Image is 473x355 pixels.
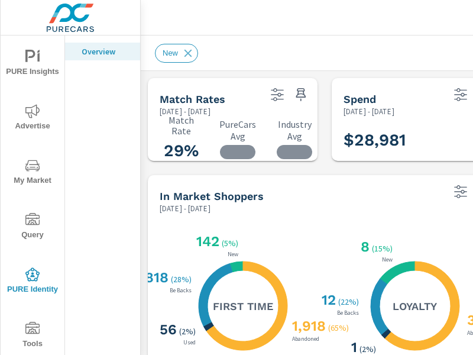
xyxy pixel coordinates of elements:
[359,344,378,354] p: ( 2% )
[157,321,177,338] h3: 56
[160,93,225,105] h5: Match Rates
[213,299,273,313] h5: First Time
[142,269,169,286] h3: 818
[160,141,202,161] h3: 29%
[181,340,198,346] p: Used
[344,106,394,117] p: [DATE] - [DATE]
[160,190,264,202] h5: In Market Shoppers
[291,85,310,104] span: Save this to your personalized report
[82,46,131,57] p: Overview
[4,213,61,242] span: Query
[222,238,241,248] p: ( 5% )
[225,251,241,257] p: New
[290,318,326,334] h3: 1,918
[358,238,370,255] h3: 8
[179,326,198,337] p: ( 2% )
[155,44,198,63] div: New
[4,104,61,133] span: Advertise
[273,118,316,142] p: Industry Avg
[338,296,361,307] p: ( 22% )
[171,274,194,285] p: ( 28% )
[4,322,61,351] span: Tools
[344,130,406,150] h3: $28,981
[328,322,351,333] p: ( 65% )
[65,43,140,60] div: Overview
[372,243,395,254] p: ( 15% )
[335,310,361,316] p: Be Backs
[160,106,210,117] p: [DATE] - [DATE]
[216,118,259,142] p: PureCars Avg
[155,49,185,57] span: New
[290,336,322,342] p: Abandoned
[380,257,395,263] p: New
[319,292,336,308] h3: 12
[4,267,61,296] span: PURE Identity
[160,115,202,136] p: Match Rate
[160,203,210,214] p: [DATE] - [DATE]
[344,93,376,105] h5: Spend
[4,50,61,79] span: PURE Insights
[194,233,219,250] h3: 142
[393,299,437,313] h5: Loyalty
[4,159,61,188] span: My Market
[167,288,194,293] p: Be Backs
